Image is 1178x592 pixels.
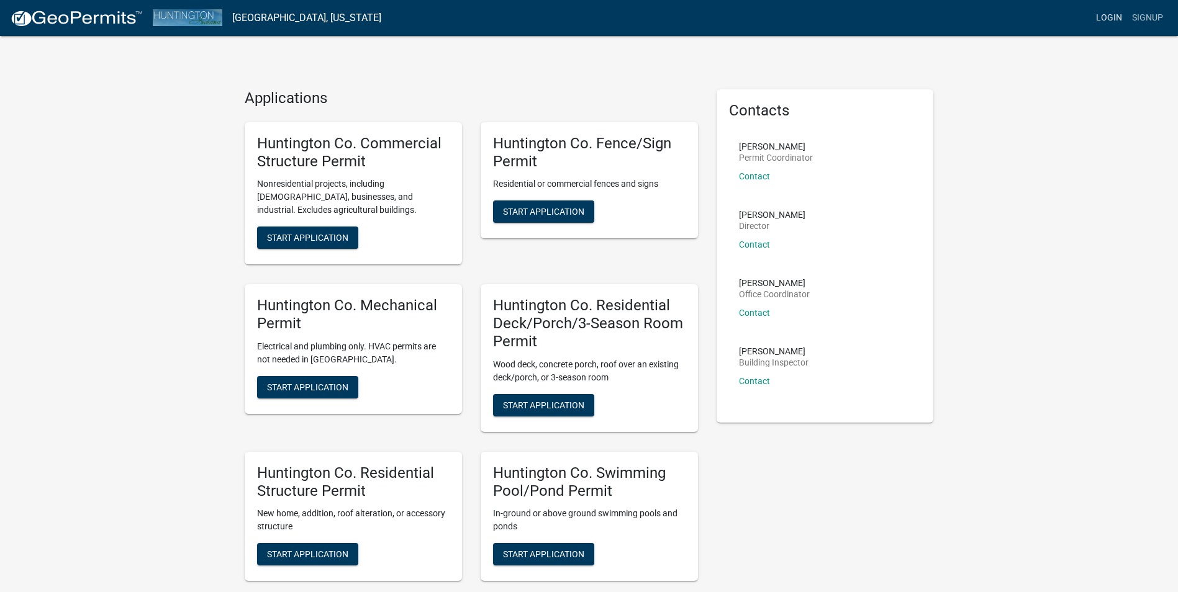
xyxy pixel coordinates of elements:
h5: Huntington Co. Commercial Structure Permit [257,135,450,171]
h5: Huntington Co. Swimming Pool/Pond Permit [493,464,686,500]
h5: Huntington Co. Residential Structure Permit [257,464,450,500]
a: [GEOGRAPHIC_DATA], [US_STATE] [232,7,381,29]
button: Start Application [493,394,594,416]
span: Start Application [267,549,348,559]
p: Office Coordinator [739,290,810,298]
p: Electrical and plumbing only. HVAC permits are not needed in [GEOGRAPHIC_DATA]. [257,340,450,366]
span: Start Application [267,233,348,243]
span: Start Application [267,382,348,392]
a: Contact [739,308,770,318]
button: Start Application [257,543,358,565]
a: Contact [739,376,770,386]
wm-workflow-list-section: Applications [245,89,698,591]
p: Nonresidential projects, including [DEMOGRAPHIC_DATA], businesses, and industrial. Excludes agric... [257,177,450,217]
p: In-ground or above ground swimming pools and ponds [493,507,686,533]
h5: Huntington Co. Mechanical Permit [257,297,450,333]
h5: Huntington Co. Residential Deck/Porch/3-Season Room Permit [493,297,686,350]
a: Login [1091,6,1127,30]
a: Contact [739,171,770,181]
span: Start Application [503,549,584,559]
p: [PERSON_NAME] [739,210,805,219]
img: Huntington County, Indiana [153,9,222,26]
p: Director [739,222,805,230]
a: Contact [739,240,770,249]
button: Start Application [257,376,358,398]
p: [PERSON_NAME] [739,142,813,151]
p: Wood deck, concrete porch, roof over an existing deck/porch, or 3-season room [493,358,686,384]
span: Start Application [503,400,584,410]
button: Start Application [257,226,358,249]
button: Start Application [493,543,594,565]
p: Permit Coordinator [739,153,813,162]
span: Start Application [503,207,584,217]
p: [PERSON_NAME] [739,347,809,356]
p: New home, addition, roof alteration, or accessory structure [257,507,450,533]
button: Start Application [493,200,594,223]
a: Signup [1127,6,1168,30]
p: Building Inspector [739,358,809,367]
h4: Applications [245,89,698,107]
h5: Contacts [729,102,922,120]
p: Residential or commercial fences and signs [493,177,686,191]
h5: Huntington Co. Fence/Sign Permit [493,135,686,171]
p: [PERSON_NAME] [739,279,810,287]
